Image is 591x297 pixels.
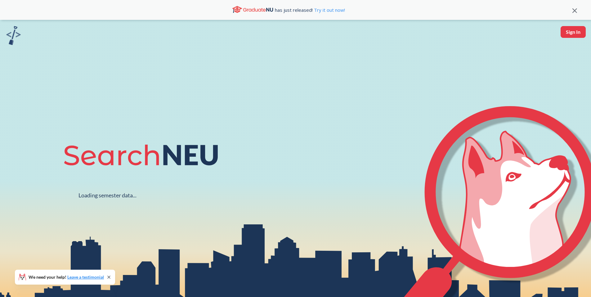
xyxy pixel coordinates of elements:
[67,274,104,280] a: Leave a testimonial
[275,7,345,13] span: has just released!
[78,192,137,199] div: Loading semester data...
[561,26,586,38] button: Sign In
[6,26,21,45] img: sandbox logo
[313,7,345,13] a: Try it out now!
[6,26,21,47] a: sandbox logo
[29,275,104,279] span: We need your help!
